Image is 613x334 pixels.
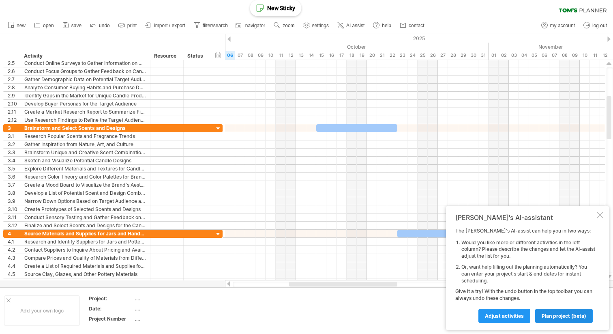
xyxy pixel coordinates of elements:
[24,278,146,286] div: Source Jars, Lids, and Other Container Components
[367,51,377,60] div: Monday, 20 October 2025
[301,20,331,31] a: settings
[539,51,549,60] div: Thursday, 6 November 2025
[266,51,276,60] div: Friday, 10 October 2025
[24,84,146,91] div: Analyze Consumer Buying Habits and Purchase Decisions
[8,181,20,189] div: 3.7
[71,23,81,28] span: save
[8,108,20,116] div: 2.11
[89,305,133,312] div: Date:
[398,20,427,31] a: contact
[326,51,337,60] div: Thursday, 16 October 2025
[387,51,397,60] div: Wednesday, 22 October 2025
[225,51,235,60] div: Monday, 6 October 2025
[347,51,357,60] div: Saturday, 18 October 2025
[24,197,146,205] div: Narrow Down Options Based on Target Audience and Market Research
[60,20,84,31] a: save
[8,270,20,278] div: 4.5
[8,165,20,172] div: 3.5
[24,189,146,197] div: Develop a List of Potential Scent and Design Combinations
[8,59,20,67] div: 2.5
[17,23,26,28] span: new
[8,254,20,262] div: 4.3
[550,23,575,28] span: my account
[8,140,20,148] div: 3.2
[89,295,133,302] div: Project:
[438,51,448,60] div: Monday, 27 October 2025
[407,51,418,60] div: Friday, 24 October 2025
[590,51,600,60] div: Tuesday, 11 November 2025
[549,51,559,60] div: Friday, 7 November 2025
[88,20,112,31] a: undo
[316,51,326,60] div: Wednesday, 15 October 2025
[24,149,146,156] div: Brainstorm Unique and Creative Scent Combinations
[468,51,478,60] div: Thursday, 30 October 2025
[235,51,245,60] div: Tuesday, 7 October 2025
[24,262,146,270] div: Create a List of Required Materials and Supplies for Jars and Pottery
[43,23,54,28] span: open
[8,173,20,181] div: 3.6
[8,75,20,83] div: 2.7
[24,108,146,116] div: Create a Market Research Report to Summarize Findings
[143,20,188,31] a: import / export
[203,23,228,28] span: filter/search
[154,23,185,28] span: import / export
[24,205,146,213] div: Create Prototypes of Selected Scents and Designs
[519,51,529,60] div: Tuesday, 4 November 2025
[135,305,203,312] div: ....
[6,20,28,31] a: new
[346,23,364,28] span: AI assist
[371,20,394,31] a: help
[192,20,230,31] a: filter/search
[24,132,146,140] div: Research Popular Scents and Fragrance Trends
[8,197,20,205] div: 3.9
[24,222,146,229] div: Finalize and Select Scents and Designs for the Candle Collection
[24,92,146,99] div: Identify Gaps in the Market for Unique Candle Products
[455,228,595,323] div: The [PERSON_NAME]'s AI-assist can help you in two ways: Give it a try! With the undo button in th...
[592,23,607,28] span: log out
[535,309,593,323] a: plan project (beta)
[24,230,146,237] div: Source Materials and Supplies for Jars and Handmade Pottery Containers
[8,132,20,140] div: 3.1
[24,246,146,254] div: Contact Suppliers to Inquire About Pricing and Availability
[24,157,146,164] div: Sketch and Visualize Potential Candle Designs
[272,20,297,31] a: zoom
[245,23,265,28] span: navigator
[448,51,458,60] div: Tuesday, 28 October 2025
[418,51,428,60] div: Saturday, 25 October 2025
[458,51,468,60] div: Wednesday, 29 October 2025
[8,246,20,254] div: 4.2
[24,52,146,60] div: Activity
[8,222,20,229] div: 3.12
[461,264,595,284] li: Or, want help filling out the planning automatically? You can enter your project's start & end da...
[8,278,20,286] div: 4.6
[8,213,20,221] div: 3.11
[8,149,20,156] div: 3.3
[580,51,590,60] div: Monday, 10 November 2025
[24,140,146,148] div: Gather Inspiration from Nature, Art, and Culture
[24,124,146,132] div: Brainstorm and Select Scents and Designs
[539,20,577,31] a: my account
[135,315,203,322] div: ....
[8,100,20,108] div: 2.10
[8,230,20,237] div: 4
[8,92,20,99] div: 2.9
[559,51,570,60] div: Saturday, 8 November 2025
[478,51,489,60] div: Friday, 31 October 2025
[8,262,20,270] div: 4.4
[8,67,20,75] div: 2.6
[135,295,203,302] div: ....
[116,20,139,31] a: print
[377,51,387,60] div: Tuesday, 21 October 2025
[581,20,609,31] a: log out
[499,51,509,60] div: Sunday, 2 November 2025
[489,51,499,60] div: Saturday, 1 November 2025
[529,51,539,60] div: Wednesday, 5 November 2025
[255,51,266,60] div: Thursday, 9 October 2025
[283,23,294,28] span: zoom
[335,20,367,31] a: AI assist
[455,213,595,222] div: [PERSON_NAME]'s AI-assistant
[8,116,20,124] div: 2.12
[485,313,524,319] span: Adjust activities
[99,23,110,28] span: undo
[24,75,146,83] div: Gather Demographic Data on Potential Target Audiences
